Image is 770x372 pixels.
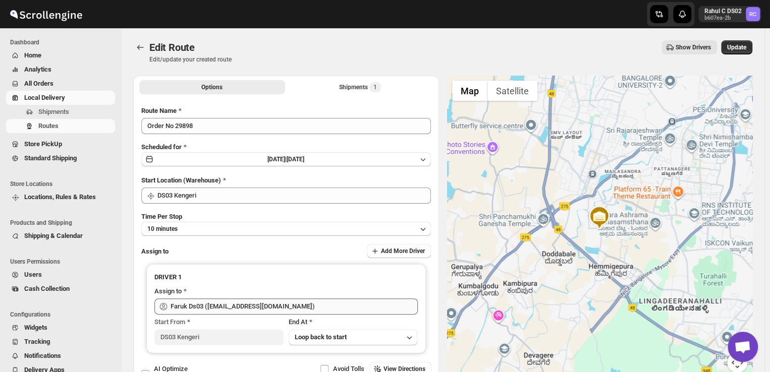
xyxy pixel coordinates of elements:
[727,43,746,51] span: Update
[149,55,232,64] p: Edit/update your created route
[6,190,115,204] button: Locations, Rules & Rates
[24,94,65,101] span: Local Delivery
[373,83,377,91] span: 1
[24,154,77,162] span: Standard Shipping
[6,63,115,77] button: Analytics
[6,77,115,91] button: All Orders
[746,7,760,21] span: Rahul C DS02
[149,41,195,53] span: Edit Route
[154,272,418,282] h3: DRIVER 1
[289,317,418,327] div: End At
[24,338,50,345] span: Tracking
[452,81,487,101] button: Show street map
[6,105,115,119] button: Shipments
[6,48,115,63] button: Home
[38,108,69,115] span: Shipments
[8,2,84,27] img: ScrollEngine
[662,40,717,54] button: Show Drivers
[6,321,115,335] button: Widgets
[367,244,431,258] button: Add More Driver
[24,324,47,331] span: Widgets
[287,156,304,163] span: [DATE]
[487,81,537,101] button: Show satellite imagery
[24,51,41,59] span: Home
[141,143,182,151] span: Scheduled for
[676,43,711,51] span: Show Drivers
[6,119,115,133] button: Routes
[6,349,115,363] button: Notifications
[6,335,115,349] button: Tracking
[698,6,761,22] button: User menu
[141,107,177,114] span: Route Name
[287,80,433,94] button: Selected Shipments
[141,152,431,166] button: [DATE]|[DATE]
[10,311,116,319] span: Configurations
[154,318,185,326] span: Start From
[704,15,742,21] p: b607ea-2b
[24,140,62,148] span: Store PickUp
[24,66,51,73] span: Analytics
[267,156,287,163] span: [DATE] |
[24,80,53,87] span: All Orders
[10,38,116,46] span: Dashboard
[339,82,381,92] div: Shipments
[141,176,221,184] span: Start Location (Warehouse)
[139,80,285,94] button: All Route Options
[721,40,752,54] button: Update
[38,122,59,130] span: Routes
[171,298,418,315] input: Search assignee
[289,329,418,345] button: Loop back to start
[24,352,61,359] span: Notifications
[24,193,96,201] span: Locations, Rules & Rates
[154,286,182,296] div: Assign to
[133,40,147,54] button: Routes
[728,332,758,362] div: Open chat
[6,229,115,243] button: Shipping & Calendar
[381,247,425,255] span: Add More Driver
[157,188,431,204] input: Search location
[10,180,116,188] span: Store Locations
[141,247,169,255] span: Assign to
[147,225,178,233] span: 10 minutes
[24,232,83,239] span: Shipping & Calendar
[6,268,115,282] button: Users
[24,271,42,278] span: Users
[749,11,756,18] text: RC
[295,333,347,341] span: Loop back to start
[141,213,182,220] span: Time Per Stop
[704,7,742,15] p: Rahul C DS02
[201,83,223,91] span: Options
[10,219,116,227] span: Products and Shipping
[141,222,431,236] button: 10 minutes
[6,282,115,296] button: Cash Collection
[24,285,70,292] span: Cash Collection
[141,118,431,134] input: Eg: Bengaluru Route
[10,258,116,266] span: Users Permissions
